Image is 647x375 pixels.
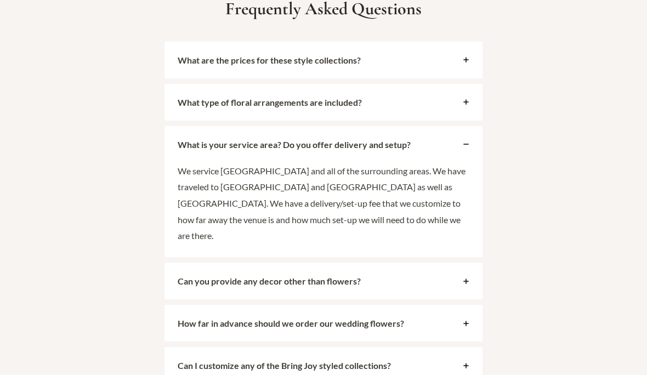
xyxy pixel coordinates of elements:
strong: How far in advance should we order our wedding flowers? [178,318,404,328]
strong: Can you provide any decor other than flowers? [178,276,361,286]
strong: Can I customize any of the Bring Joy styled collections? [178,360,391,371]
strong: What type of floral arrangements are included? [178,97,362,107]
p: We service [GEOGRAPHIC_DATA] and all of the surrounding areas. We have traveled to [GEOGRAPHIC_DA... [178,163,469,245]
strong: What is your service area? Do you offer delivery and setup? [178,139,411,150]
strong: What are the prices for these style collections? [178,55,361,65]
